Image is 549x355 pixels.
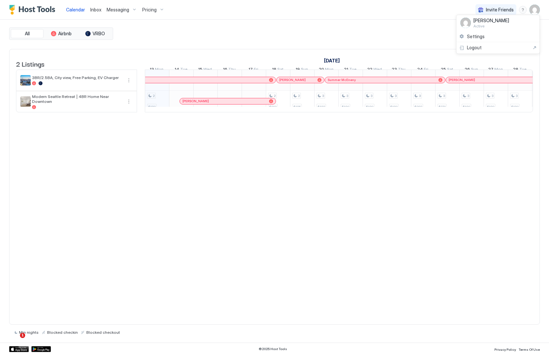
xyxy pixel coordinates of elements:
span: [PERSON_NAME] [473,18,509,24]
span: Active [473,24,509,28]
span: 1 [20,333,25,338]
iframe: Intercom live chat [7,333,22,348]
span: Settings [467,34,485,40]
span: Logout [467,45,482,51]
